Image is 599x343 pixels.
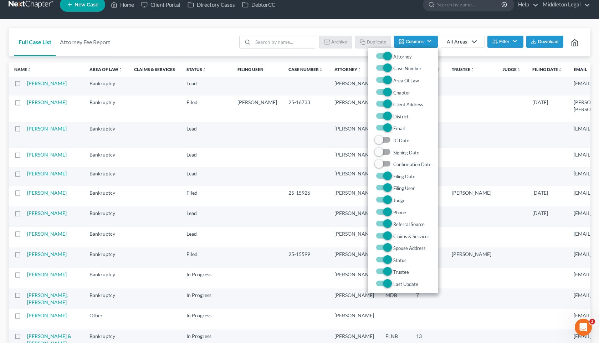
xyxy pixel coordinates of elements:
span: Claims & Services [393,234,430,239]
span: Case Number [393,66,421,71]
span: Download [538,39,559,45]
td: [PERSON_NAME] [329,268,380,288]
td: Bankruptcy [84,288,128,309]
td: [DATE] [527,96,568,122]
td: [PERSON_NAME] [329,167,380,186]
span: Filing Date [393,174,415,179]
td: Bankruptcy [84,206,128,227]
td: Lead [181,206,232,227]
a: Filing Dateunfold_more [532,67,562,72]
td: Bankruptcy [84,167,128,186]
span: Signing Date [393,150,419,155]
i: unfold_more [558,68,562,72]
button: Filter [487,36,523,48]
td: Bankruptcy [84,77,128,96]
span: Status [393,257,406,263]
td: Lead [181,227,232,247]
button: Download [526,36,563,48]
td: [PERSON_NAME] [446,247,497,268]
i: unfold_more [319,68,323,72]
a: [PERSON_NAME] [27,231,67,237]
td: Bankruptcy [84,122,128,148]
td: Lead [181,77,232,96]
td: [PERSON_NAME] [329,77,380,96]
td: Other [84,309,128,329]
span: Last Update [393,281,418,287]
span: IC Date [393,138,409,143]
a: [PERSON_NAME] [27,190,67,196]
td: Bankruptcy [84,247,128,268]
span: Attorney [393,54,412,60]
th: Claims & Services [128,62,181,77]
td: 25-15599 [283,247,329,268]
span: Email [393,126,405,131]
a: [PERSON_NAME] [27,312,67,318]
td: [PERSON_NAME] [329,227,380,247]
i: unfold_more [27,68,31,72]
a: [PERSON_NAME] [27,152,67,158]
td: Filed [181,247,232,268]
span: Phone [393,210,406,215]
span: Filing User [393,185,415,191]
a: [PERSON_NAME] [27,271,67,277]
i: unfold_more [202,68,206,72]
td: Lead [181,122,232,148]
td: Lead [181,167,232,186]
td: In Progress [181,268,232,288]
td: 25-15926 [283,186,329,206]
td: [PERSON_NAME] [329,122,380,148]
span: Client Address [393,102,423,107]
a: [PERSON_NAME] [27,210,67,216]
a: [PERSON_NAME] [27,80,67,86]
td: [PERSON_NAME] [446,186,497,206]
a: [PERSON_NAME] [27,251,67,257]
td: [PERSON_NAME] [329,206,380,227]
td: [PERSON_NAME] [329,148,380,167]
div: All Areas [447,38,467,45]
button: Columns [394,36,437,48]
td: [PERSON_NAME] [329,309,380,329]
th: Filing User [232,62,283,77]
td: In Progress [181,309,232,329]
td: Bankruptcy [84,268,128,288]
div: Columns [368,48,438,293]
iframe: Intercom live chat [575,319,592,336]
td: [DATE] [527,206,568,227]
span: 3 [589,319,595,324]
td: Bankruptcy [84,186,128,206]
td: [PERSON_NAME] [329,186,380,206]
a: Attorneyunfold_more [334,67,362,72]
td: [PERSON_NAME] [329,288,380,309]
input: Search by name... [253,36,316,48]
span: Chapter [393,90,410,96]
a: Trusteeunfold_more [452,67,475,72]
td: 7 [410,288,446,309]
td: Bankruptcy [84,227,128,247]
i: unfold_more [517,68,521,72]
a: Area of Lawunfold_more [89,67,123,72]
a: Case Numberunfold_more [288,67,323,72]
a: [PERSON_NAME] [27,99,67,105]
td: Bankruptcy [84,148,128,167]
td: [PERSON_NAME] [232,96,283,122]
i: unfold_more [118,68,123,72]
span: Referral Source [393,221,425,227]
span: Spouse Address [393,245,426,251]
td: MDB [380,288,410,309]
a: Statusunfold_more [186,67,206,72]
td: Filed [181,96,232,122]
i: unfold_more [470,68,475,72]
span: Trustee [393,270,409,275]
span: District [393,114,409,119]
span: Confirmation Date [393,162,431,167]
a: Nameunfold_more [14,67,31,72]
span: Judge [393,198,405,203]
a: Attorney Fee Report [56,28,114,56]
td: In Progress [181,288,232,309]
a: [PERSON_NAME] [27,126,67,132]
td: [PERSON_NAME] [329,247,380,268]
a: Full Case List [14,28,56,56]
td: Lead [181,148,232,167]
td: Filed [181,186,232,206]
span: Area Of Law [393,78,419,83]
